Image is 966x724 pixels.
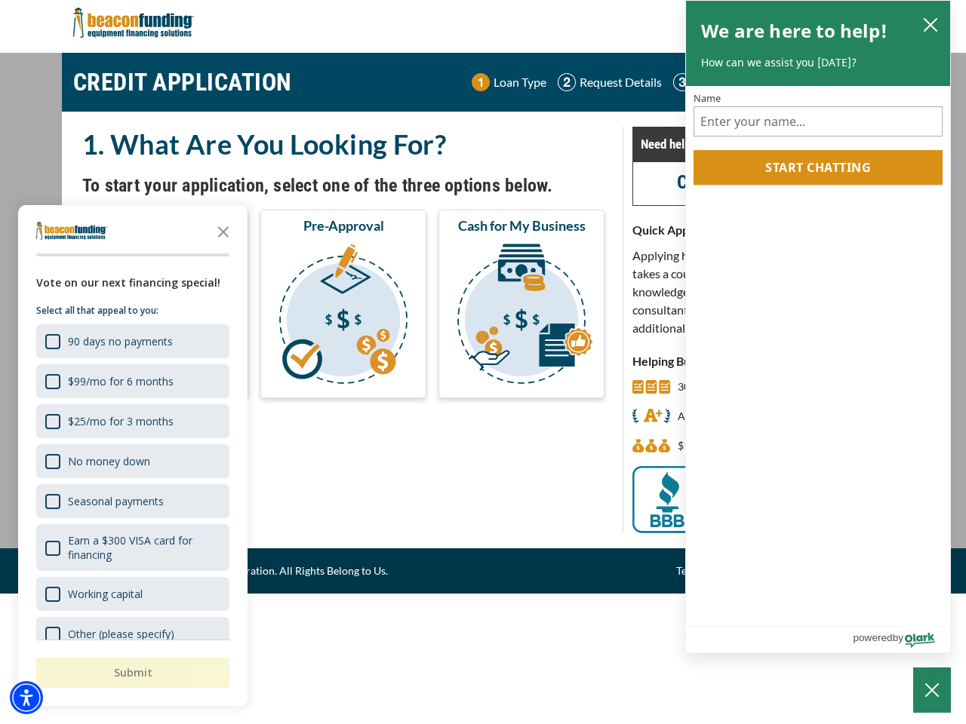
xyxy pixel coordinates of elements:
div: Seasonal payments [68,494,164,508]
h2: We are here to help! [701,16,888,46]
img: Step 2 [558,73,576,91]
div: Accessibility Menu [10,681,43,714]
h2: 1. What Are You Looking For? [82,127,605,161]
p: A+ Rating With BBB [678,407,772,425]
div: Earn a $300 VISA card for financing [68,533,220,562]
div: $99/mo for 6 months [36,364,229,398]
div: Seasonal payments [36,484,229,518]
button: Submit [36,658,229,688]
div: 90 days no payments [68,334,173,348]
h4: To start your application, select one of the three options below. [82,173,605,198]
p: Select all that appeal to you: [36,303,229,318]
button: Close Chatbox [913,667,951,713]
img: Step 3 [673,73,691,91]
p: Loan Type [494,73,546,91]
span: Cash for My Business [458,216,586,235]
img: Company logo [36,222,107,240]
button: Close the survey [208,216,238,246]
div: Survey [18,205,248,706]
a: call (847) 897-2486 [677,171,848,193]
div: Working capital [36,577,229,611]
div: 90 days no payments [36,324,229,358]
button: Pre-Approval [260,210,426,398]
span: powered [853,628,892,647]
div: Working capital [68,587,143,601]
p: Quick Application - Fast Response [632,221,893,239]
img: Cash for My Business [441,241,601,391]
input: Name [694,106,943,137]
div: Other (please specify) [36,617,229,651]
p: Applying has no cost or commitment and only takes a couple of minutes to complete. Our knowledgea... [632,247,893,337]
button: Cash for My Business [438,210,605,398]
div: $25/mo for 3 months [68,414,174,428]
img: Pre-Approval [263,241,423,391]
img: BBB Acredited Business and SSL Protection [632,466,893,533]
p: Helping Businesses Grow for Over Years [632,352,893,370]
button: close chatbox [918,14,943,35]
div: $25/mo for 3 months [36,404,229,438]
div: $99/mo for 6 months [68,374,174,388]
div: No money down [36,444,229,478]
h1: CREDIT APPLICATION [73,60,292,104]
div: Other (please specify) [68,627,174,641]
a: Powered by Olark [853,627,950,652]
button: Start chatting [694,150,943,185]
div: Earn a $300 VISA card for financing [36,524,229,571]
label: Name [694,94,943,103]
p: How can we assist you [DATE]? [701,55,935,70]
div: Vote on our next financing special! [36,275,229,291]
p: Need help with the application? [641,135,884,153]
p: $1,835,278,213 in Financed Equipment [678,437,821,455]
p: Request Details [580,73,662,91]
p: 30,701 Deals Approved [678,378,788,396]
div: No money down [68,454,150,468]
a: Terms of Use [676,562,737,580]
span: by [893,628,903,647]
img: Step 1 [472,73,490,91]
span: Pre-Approval [303,216,384,235]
